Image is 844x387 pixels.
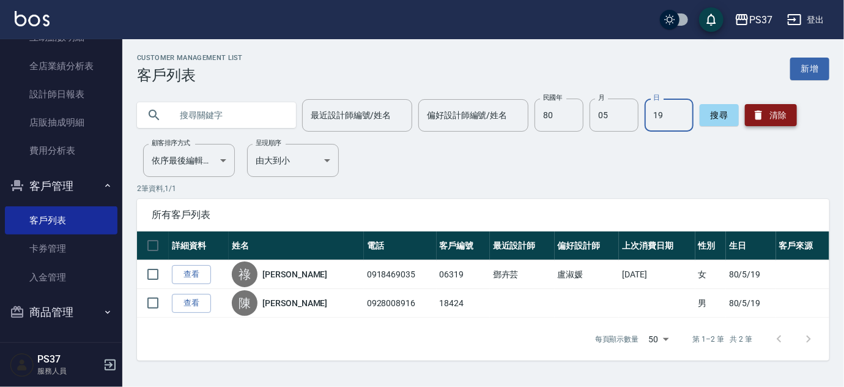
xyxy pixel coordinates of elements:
img: Person [10,353,34,377]
h2: Customer Management List [137,54,243,62]
label: 民國年 [543,93,562,102]
label: 呈現順序 [256,138,281,148]
button: 客戶管理 [5,170,117,202]
td: [DATE] [619,260,695,289]
a: 入金管理 [5,263,117,291]
td: 盧淑媛 [555,260,620,289]
td: 80/5/19 [726,289,776,318]
h5: PS37 [37,353,100,366]
h3: 客戶列表 [137,67,243,84]
th: 客戶來源 [776,231,829,260]
div: 由大到小 [247,144,339,177]
td: 0918469035 [364,260,437,289]
label: 月 [598,93,604,102]
button: 登出 [782,9,829,31]
a: 客戶列表 [5,206,117,235]
button: save [699,7,724,32]
div: 依序最後編輯時間 [143,144,235,177]
p: 第 1–2 筆 共 2 筆 [693,334,752,345]
td: 80/5/19 [726,260,776,289]
a: 費用分析表 [5,137,117,165]
img: Logo [15,11,50,26]
div: 祿 [232,261,257,287]
td: 0928008916 [364,289,437,318]
a: 店販抽成明細 [5,108,117,137]
th: 生日 [726,231,776,260]
th: 最近設計師 [490,231,555,260]
button: 搜尋 [700,104,739,126]
th: 客戶編號 [437,231,490,260]
a: [PERSON_NAME] [262,297,327,309]
label: 顧客排序方式 [152,138,190,148]
button: 清除 [745,104,797,126]
a: 卡券管理 [5,235,117,263]
input: 搜尋關鍵字 [171,99,286,132]
a: 查看 [172,294,211,313]
div: 50 [644,323,673,356]
th: 姓名 [229,231,364,260]
label: 日 [653,93,659,102]
button: 商品管理 [5,296,117,328]
a: 設計師日報表 [5,80,117,108]
td: 女 [695,260,726,289]
p: 2 筆資料, 1 / 1 [137,183,829,194]
span: 所有客戶列表 [152,209,815,221]
a: 查看 [172,265,211,284]
th: 詳細資料 [169,231,229,260]
a: 新增 [790,58,829,80]
p: 服務人員 [37,366,100,377]
td: 06319 [437,260,490,289]
button: PS37 [730,7,777,32]
th: 電話 [364,231,437,260]
th: 偏好設計師 [555,231,620,260]
div: 陳 [232,290,257,316]
a: 全店業績分析表 [5,52,117,80]
td: 男 [695,289,726,318]
th: 上次消費日期 [619,231,695,260]
div: PS37 [749,12,772,28]
a: [PERSON_NAME] [262,268,327,280]
td: 18424 [437,289,490,318]
th: 性別 [695,231,726,260]
p: 每頁顯示數量 [595,334,639,345]
td: 鄧卉芸 [490,260,555,289]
